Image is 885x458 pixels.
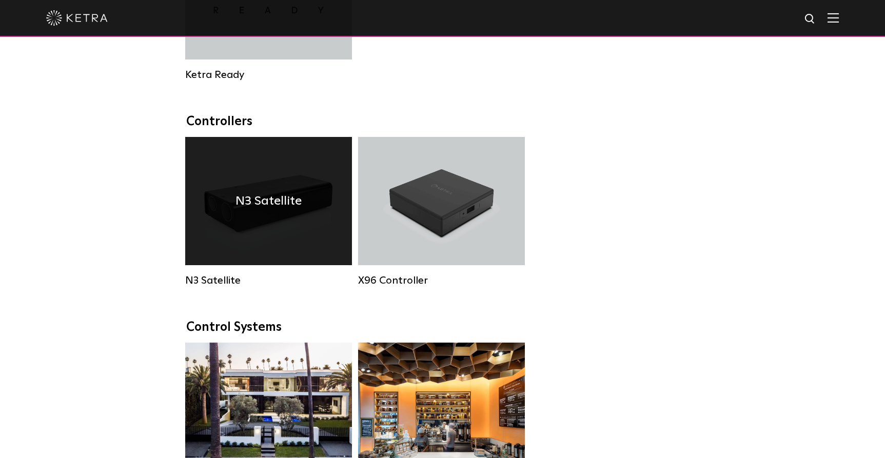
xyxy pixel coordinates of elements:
[185,274,352,287] div: N3 Satellite
[186,320,699,335] div: Control Systems
[185,69,352,81] div: Ketra Ready
[804,13,817,26] img: search icon
[46,10,108,26] img: ketra-logo-2019-white
[358,274,525,287] div: X96 Controller
[185,137,352,286] a: N3 Satellite N3 Satellite
[358,137,525,286] a: X96 Controller X96 Controller
[235,191,302,211] h4: N3 Satellite
[828,13,839,23] img: Hamburger%20Nav.svg
[186,114,699,129] div: Controllers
